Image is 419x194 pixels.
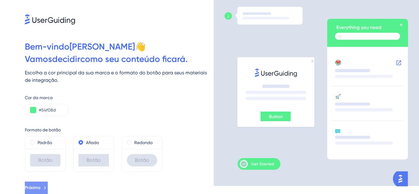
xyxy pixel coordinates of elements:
font: decidir [52,54,80,64]
font: Botão [38,157,52,163]
font: 👋 [135,42,146,52]
font: Cor da marca [25,95,53,100]
font: Afiado [86,140,99,145]
font: Escolha a cor principal da sua marca e o formato do botão para seus materiais de integração. [25,70,207,83]
font: Redondo [134,140,153,145]
font: Botão [87,157,101,163]
font: Formato de botão [25,127,61,132]
font: como seu conteúdo ficará. [80,54,188,64]
font: Padrão [38,140,52,145]
button: Próximo [25,182,48,194]
iframe: Iniciador do Assistente de IA do UserGuiding [393,170,412,188]
font: Botão [135,157,149,163]
font: Vamos [25,54,52,64]
font: [PERSON_NAME] [69,42,135,52]
font: Próximo [25,185,40,190]
font: Bem-vindo [25,42,69,52]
